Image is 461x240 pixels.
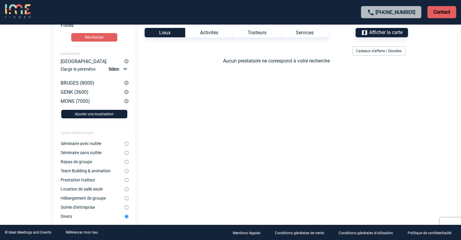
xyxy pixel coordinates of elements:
[275,231,324,235] p: Conditions générales de vente
[61,65,129,78] div: Elargir le périmètre
[427,6,456,18] p: Contact
[61,80,124,86] div: BRUGES (8000)
[124,98,129,104] img: cancel-24-px-g.png
[403,230,461,235] a: Politique de confidentialité
[376,9,415,15] a: [PHONE_NUMBER]
[61,141,125,146] label: Séminaire avec nuitée
[61,187,125,191] label: Location de salle seule
[408,231,451,235] p: Politique de confidentialité
[228,230,270,235] a: Mentions légales
[145,28,185,37] div: Lieux
[352,46,406,56] div: Cadeaux d'affaire / Goodies
[61,196,125,201] label: Hébergement de groupe
[61,59,124,64] div: [GEOGRAPHIC_DATA]
[61,177,125,182] label: Prestation traiteur
[339,231,393,235] p: Conditions générales d'utilisation
[124,59,129,64] img: cancel-24-px-g.png
[185,28,233,37] div: Activités
[350,46,408,56] div: Filtrer sur Cadeaux d'affaire / Goodies
[270,230,334,235] a: Conditions générales de vente
[61,159,125,164] label: Repas de groupe
[61,52,81,56] span: Localisation
[61,131,95,135] span: Types d'évènements :
[5,230,51,235] div: © Ideal Meetings and Events
[61,150,125,155] label: Séminaire sans nuitée
[233,231,260,235] p: Mentions légales
[145,58,408,64] p: Aucun prestataire ne correspond à votre recherche
[281,28,328,37] div: Services
[61,168,125,173] label: Team Building & animation
[124,80,129,86] img: cancel-24-px-g.png
[71,33,117,42] button: Réinitialiser
[61,110,127,118] button: Ajouter une localisation
[61,214,125,219] label: Divers
[124,89,129,95] img: cancel-24-px-g.png
[233,28,281,37] div: Traiteurs
[61,205,125,210] label: Soirée d'entreprise
[369,29,403,35] span: Afficher la carte
[61,98,124,104] div: MONS (7000)
[66,230,98,235] a: Référencer mon lieu
[61,22,135,28] p: Filtres
[367,9,374,16] img: call-24-px.png
[61,89,124,95] div: GENK (3600)
[53,33,135,42] a: Réinitialiser
[334,230,403,235] a: Conditions générales d'utilisation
